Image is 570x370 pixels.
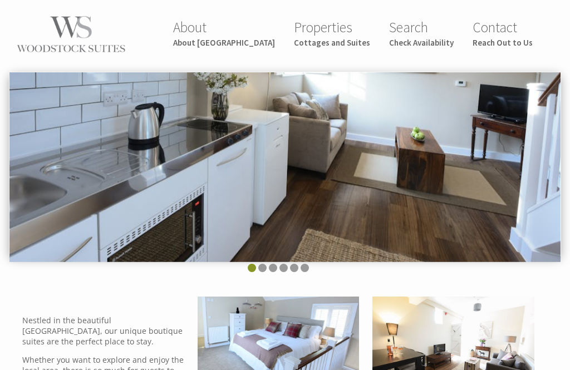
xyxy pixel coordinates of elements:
[389,37,454,48] small: Check Availability
[173,18,275,48] a: AboutAbout [GEOGRAPHIC_DATA]
[173,37,275,48] small: About [GEOGRAPHIC_DATA]
[473,18,533,48] a: ContactReach Out to Us
[22,315,184,347] p: Nestled in the beautiful [GEOGRAPHIC_DATA], our unique boutique suites are the perfect place to s...
[294,37,370,48] small: Cottages and Suites
[16,14,127,56] img: Woodstock Suites
[473,37,533,48] small: Reach Out to Us
[389,18,454,48] a: SearchCheck Availability
[294,18,370,48] a: PropertiesCottages and Suites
